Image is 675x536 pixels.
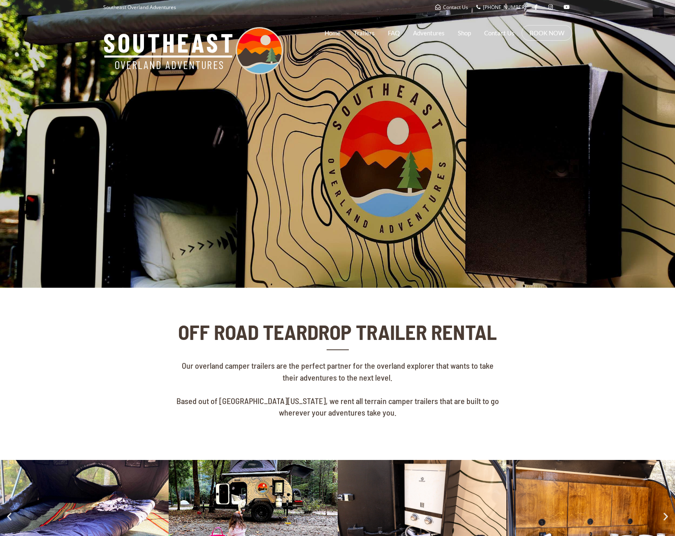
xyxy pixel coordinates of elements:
a: [PHONE_NUMBER] [476,4,526,11]
a: Contact Us [484,23,515,43]
img: Southeast Overland Adventures [103,27,283,74]
a: Shop [458,23,471,43]
a: Adventures [413,23,445,43]
a: BOOK NOW [529,29,564,37]
h2: OFF ROAD TEARDROP TRAILER RENTAL [176,321,499,343]
p: Our overland camper trailers are the perfect partner for the overland explorer that wants to take... [176,360,499,418]
span: [PHONE_NUMBER] [483,4,526,11]
a: Contact Us [435,4,468,11]
a: FAQ [388,23,400,43]
p: Southeast Overland Adventures [103,2,176,13]
a: Home [325,23,341,43]
a: Trailers [354,23,375,43]
span: Contact Us [443,4,468,11]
